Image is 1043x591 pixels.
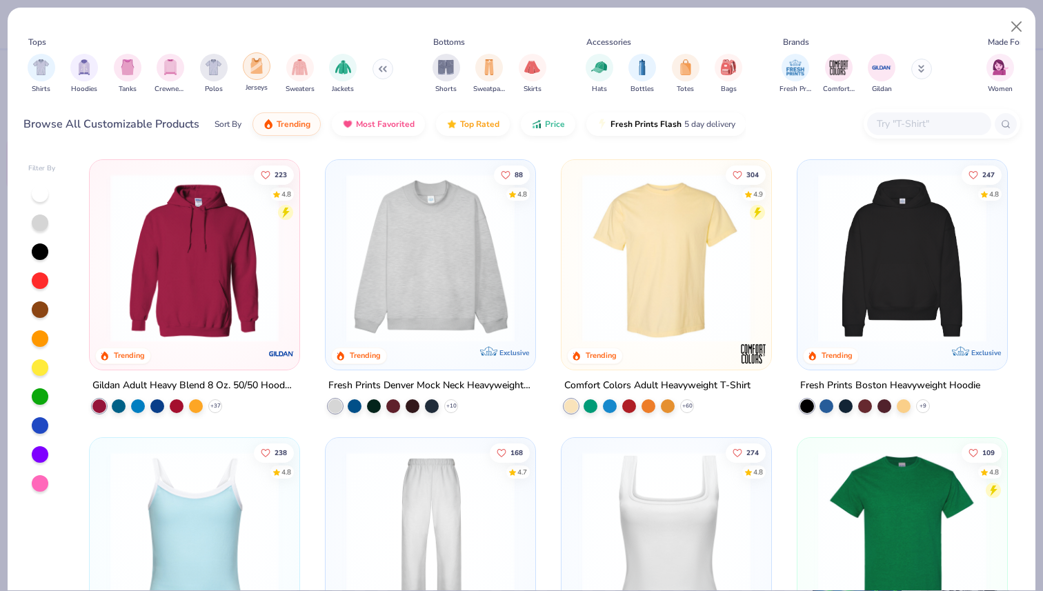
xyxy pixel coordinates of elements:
span: Comfort Colors [823,84,855,94]
span: + 37 [210,402,221,410]
div: Fresh Prints Denver Mock Neck Heavyweight Sweatshirt [328,377,533,394]
div: filter for Bags [715,54,742,94]
img: Fresh Prints Image [785,57,806,78]
div: Gildan Adult Heavy Blend 8 Oz. 50/50 Hooded Sweatshirt [92,377,297,394]
button: Most Favorited [332,112,425,136]
img: a90f7c54-8796-4cb2-9d6e-4e9644cfe0fe [521,174,704,342]
img: 029b8af0-80e6-406f-9fdc-fdf898547912 [575,174,757,342]
div: Fresh Prints Boston Heavyweight Hoodie [800,377,980,394]
button: filter button [28,54,55,94]
button: filter button [823,54,855,94]
span: Skirts [524,84,542,94]
span: Exclusive [971,348,1000,357]
button: Like [255,443,295,462]
img: Crewnecks Image [163,59,178,75]
button: filter button [114,54,141,94]
button: Like [726,165,766,184]
span: Jackets [332,84,354,94]
span: Shorts [435,84,457,94]
button: filter button [329,54,357,94]
button: filter button [986,54,1014,94]
button: Top Rated [436,112,510,136]
img: Skirts Image [524,59,540,75]
div: filter for Hoodies [70,54,98,94]
div: Comfort Colors Adult Heavyweight T-Shirt [564,377,751,394]
div: 4.8 [282,467,292,477]
img: 01756b78-01f6-4cc6-8d8a-3c30c1a0c8ac [103,174,286,342]
button: Like [255,165,295,184]
div: 4.8 [989,189,999,199]
button: filter button [672,54,699,94]
span: 168 [510,449,523,456]
span: 223 [275,171,288,178]
button: filter button [779,54,811,94]
button: Like [494,165,530,184]
div: filter for Jerseys [243,52,270,93]
div: 4.8 [517,189,527,199]
button: filter button [155,54,186,94]
div: Filter By [28,163,56,174]
div: filter for Women [986,54,1014,94]
span: Trending [277,119,310,130]
span: Jerseys [246,83,268,93]
img: Totes Image [678,59,693,75]
img: Comfort Colors Image [828,57,849,78]
div: filter for Shorts [433,54,460,94]
span: + 9 [920,402,926,410]
button: Price [521,112,575,136]
div: filter for Jackets [329,54,357,94]
div: Browse All Customizable Products [23,116,199,132]
button: Fresh Prints Flash5 day delivery [586,112,746,136]
div: filter for Sweatpants [473,54,505,94]
div: filter for Fresh Prints [779,54,811,94]
span: Sweatpants [473,84,505,94]
span: Polos [205,84,223,94]
span: Fresh Prints [779,84,811,94]
img: Sweatpants Image [481,59,497,75]
div: Accessories [586,36,631,48]
button: filter button [628,54,656,94]
img: Tanks Image [120,59,135,75]
span: 247 [982,171,995,178]
span: 88 [515,171,523,178]
span: + 60 [682,402,692,410]
img: most_fav.gif [342,119,353,130]
span: Shirts [32,84,50,94]
img: Women Image [993,59,1009,75]
span: Exclusive [499,348,529,357]
div: filter for Tanks [114,54,141,94]
span: Most Favorited [356,119,415,130]
div: Bottoms [433,36,465,48]
button: filter button [70,54,98,94]
div: filter for Gildan [868,54,895,94]
button: Trending [252,112,321,136]
img: TopRated.gif [446,119,457,130]
span: Women [988,84,1013,94]
span: Bags [721,84,737,94]
img: Bottles Image [635,59,650,75]
img: Jerseys Image [249,58,264,74]
button: filter button [473,54,505,94]
span: Price [545,119,565,130]
span: + 10 [446,402,457,410]
img: Polos Image [206,59,221,75]
img: Gildan Image [871,57,892,78]
button: Close [1004,14,1030,40]
img: Comfort Colors logo [739,340,767,368]
img: Gildan logo [268,340,295,368]
div: filter for Hats [586,54,613,94]
button: filter button [868,54,895,94]
div: 4.8 [753,467,763,477]
div: filter for Comfort Colors [823,54,855,94]
button: Like [962,443,1002,462]
div: 4.8 [282,189,292,199]
button: filter button [519,54,546,94]
div: filter for Polos [200,54,228,94]
span: Tanks [119,84,137,94]
span: Bottles [630,84,654,94]
button: Like [962,165,1002,184]
div: filter for Shirts [28,54,55,94]
img: Hoodies Image [77,59,92,75]
button: filter button [286,54,315,94]
img: f5d85501-0dbb-4ee4-b115-c08fa3845d83 [339,174,521,342]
